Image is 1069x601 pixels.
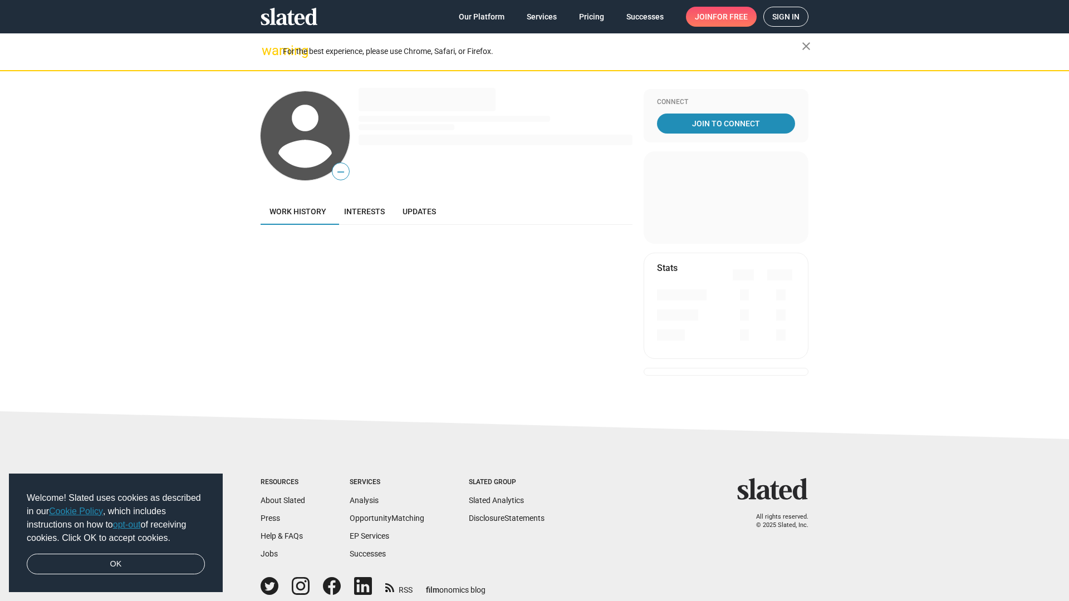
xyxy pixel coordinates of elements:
[800,40,813,53] mat-icon: close
[332,165,349,179] span: —
[394,198,445,225] a: Updates
[772,7,800,26] span: Sign in
[469,496,524,505] a: Slated Analytics
[626,7,664,27] span: Successes
[113,520,141,529] a: opt-out
[570,7,613,27] a: Pricing
[657,114,795,134] a: Join To Connect
[262,44,275,57] mat-icon: warning
[469,514,545,523] a: DisclosureStatements
[450,7,513,27] a: Our Platform
[261,478,305,487] div: Resources
[617,7,673,27] a: Successes
[261,496,305,505] a: About Slated
[27,491,205,545] span: Welcome! Slated uses cookies as described in our , which includes instructions on how to of recei...
[695,7,748,27] span: Join
[527,7,557,27] span: Services
[261,549,278,558] a: Jobs
[686,7,757,27] a: Joinfor free
[469,478,545,487] div: Slated Group
[350,531,389,540] a: EP Services
[350,514,424,523] a: OpportunityMatching
[344,207,385,216] span: Interests
[283,44,802,59] div: For the best experience, please use Chrome, Safari, or Firefox.
[657,262,678,274] mat-card-title: Stats
[261,531,303,540] a: Help & FAQs
[657,98,795,107] div: Connect
[350,496,379,505] a: Analysis
[261,198,335,225] a: Work history
[579,7,604,27] span: Pricing
[426,576,486,595] a: filmonomics blog
[426,585,439,594] span: film
[744,513,808,529] p: All rights reserved. © 2025 Slated, Inc.
[335,198,394,225] a: Interests
[763,7,808,27] a: Sign in
[269,207,326,216] span: Work history
[49,506,103,516] a: Cookie Policy
[713,7,748,27] span: for free
[459,7,504,27] span: Our Platform
[350,549,386,558] a: Successes
[9,474,223,593] div: cookieconsent
[261,514,280,523] a: Press
[350,478,424,487] div: Services
[659,114,793,134] span: Join To Connect
[403,207,436,216] span: Updates
[385,578,413,595] a: RSS
[27,554,205,575] a: dismiss cookie message
[518,7,566,27] a: Services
